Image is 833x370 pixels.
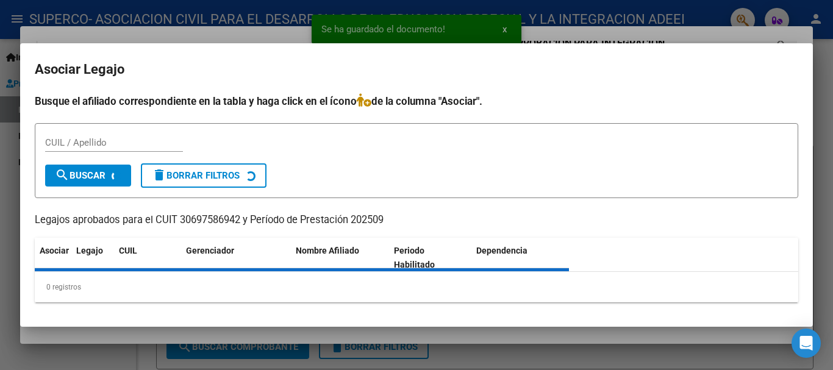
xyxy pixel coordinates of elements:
h2: Asociar Legajo [35,58,798,81]
datatable-header-cell: Nombre Afiliado [291,238,389,278]
span: Buscar [55,170,105,181]
datatable-header-cell: Gerenciador [181,238,291,278]
datatable-header-cell: Dependencia [471,238,570,278]
span: Dependencia [476,246,527,255]
span: Periodo Habilitado [394,246,435,269]
button: Borrar Filtros [141,163,266,188]
span: Legajo [76,246,103,255]
span: Nombre Afiliado [296,246,359,255]
datatable-header-cell: CUIL [114,238,181,278]
datatable-header-cell: Asociar [35,238,71,278]
span: Borrar Filtros [152,170,240,181]
datatable-header-cell: Legajo [71,238,114,278]
div: Open Intercom Messenger [792,329,821,358]
span: CUIL [119,246,137,255]
span: Gerenciador [186,246,234,255]
datatable-header-cell: Periodo Habilitado [389,238,471,278]
button: Buscar [45,165,131,187]
h4: Busque el afiliado correspondiente en la tabla y haga click en el ícono de la columna "Asociar". [35,93,798,109]
mat-icon: search [55,168,70,182]
mat-icon: delete [152,168,166,182]
p: Legajos aprobados para el CUIT 30697586942 y Período de Prestación 202509 [35,213,798,228]
div: 0 registros [35,272,798,302]
span: Asociar [40,246,69,255]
